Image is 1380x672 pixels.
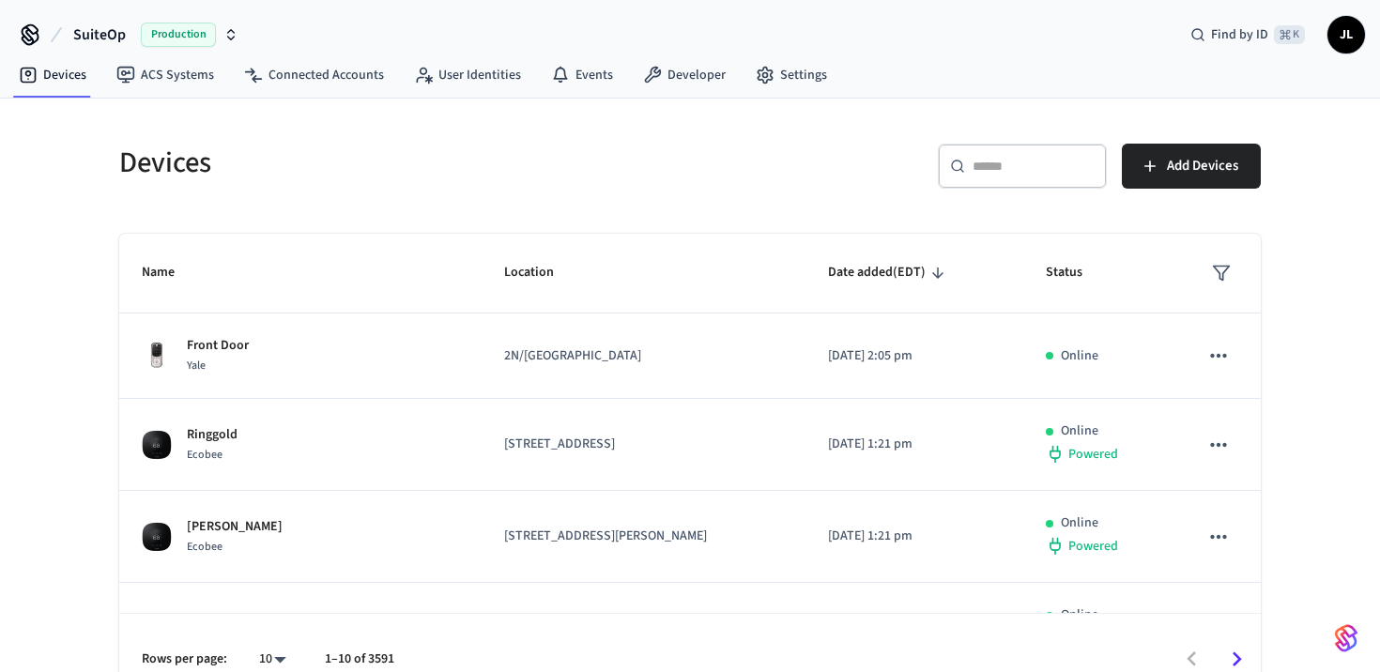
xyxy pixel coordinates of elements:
span: ⌘ K [1274,25,1305,44]
p: [DATE] 2:05 pm [828,346,1001,366]
p: Online [1061,513,1098,533]
p: Ringgold [187,425,238,445]
img: ecobee_lite_3 [142,430,172,460]
span: Ecobee [187,447,222,463]
p: [STREET_ADDRESS] [504,435,782,454]
div: Find by ID⌘ K [1175,18,1320,52]
a: Developer [628,58,741,92]
p: 1–10 of 3591 [325,649,394,669]
span: Powered [1068,537,1118,556]
p: 2N/[GEOGRAPHIC_DATA] [504,346,782,366]
a: User Identities [399,58,536,92]
span: Find by ID [1211,25,1268,44]
img: SeamLogoGradient.69752ec5.svg [1335,623,1357,653]
a: Connected Accounts [229,58,399,92]
span: JL [1329,18,1363,52]
button: Add Devices [1122,144,1261,189]
span: Date added(EDT) [828,258,950,287]
p: Online [1061,421,1098,441]
button: JL [1327,16,1365,53]
span: Add Devices [1167,154,1238,178]
h5: Devices [119,144,679,182]
p: Front Door [187,336,249,356]
span: Production [141,23,216,47]
p: [DATE] 1:21 pm [828,435,1001,454]
span: Yale [187,358,206,374]
p: [DATE] 1:21 pm [828,527,1001,546]
span: Name [142,258,199,287]
img: Yale Assure Touchscreen Wifi Smart Lock, Satin Nickel, Front [142,341,172,371]
p: Online [1061,605,1098,625]
a: ACS Systems [101,58,229,92]
img: ecobee_lite_3 [142,522,172,552]
a: Devices [4,58,101,92]
span: Location [504,258,578,287]
a: Settings [741,58,842,92]
p: [PERSON_NAME] [187,517,283,537]
span: Status [1046,258,1107,287]
p: Online [1061,346,1098,366]
span: Ecobee [187,539,222,555]
span: Powered [1068,445,1118,464]
p: [US_STATE] Up [187,609,273,629]
a: Events [536,58,628,92]
p: [STREET_ADDRESS][PERSON_NAME] [504,527,782,546]
p: Rows per page: [142,649,227,669]
span: SuiteOp [73,23,126,46]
